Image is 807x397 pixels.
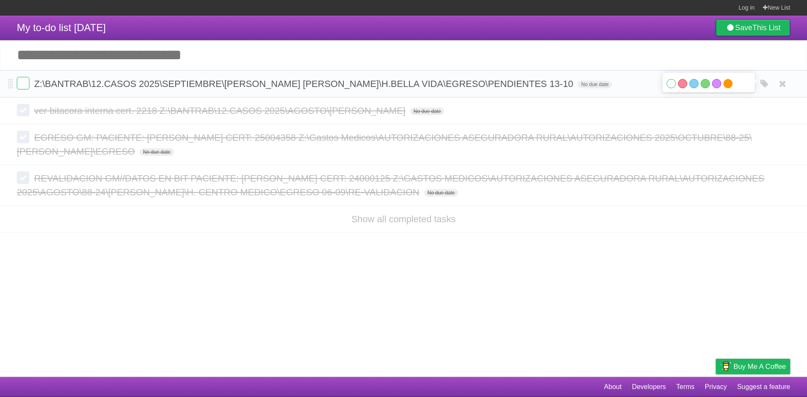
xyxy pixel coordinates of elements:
span: No due date [578,81,612,88]
label: Done [17,77,29,89]
label: Blue [689,79,699,88]
span: ver bitacora interna cert. 2218 Z:\BANTRAB\12.CASOS 2025\AGOSTO\[PERSON_NAME] [34,105,408,116]
a: About [604,379,622,395]
a: Terms [676,379,695,395]
span: No due date [424,189,458,197]
label: Red [678,79,687,88]
span: Z:\BANTRAB\12.CASOS 2025\SEPTIEMBRE\[PERSON_NAME] [PERSON_NAME]\H.BELLA VIDA\EGRESO\PENDIENTES 13-10 [34,79,575,89]
a: SaveThis List [716,19,790,36]
label: Green [701,79,710,88]
a: Suggest a feature [737,379,790,395]
label: Done [17,104,29,116]
label: Orange [723,79,733,88]
label: White [667,79,676,88]
img: Buy me a coffee [720,359,731,373]
span: No due date [140,148,174,156]
span: No due date [410,108,444,115]
label: Done [17,131,29,143]
b: This List [752,24,781,32]
a: Privacy [705,379,727,395]
span: My to-do list [DATE] [17,22,106,33]
span: EGRESO GM: PACIENTE: [PERSON_NAME] CERT: 25004358 Z:\Gastos Medicos\AUTORIZACIONES ASEGURADORA RU... [17,132,752,157]
a: Buy me a coffee [716,359,790,374]
span: REVALIDACION GM//DATOS EN BIT PACIENTE: [PERSON_NAME] CERT: 24000125 Z:\GASTOS MEDICOS\AUTORIZACI... [17,173,764,197]
a: Developers [632,379,666,395]
span: Buy me a coffee [733,359,786,374]
a: Show all completed tasks [351,214,456,224]
label: Purple [712,79,721,88]
label: Done [17,171,29,184]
